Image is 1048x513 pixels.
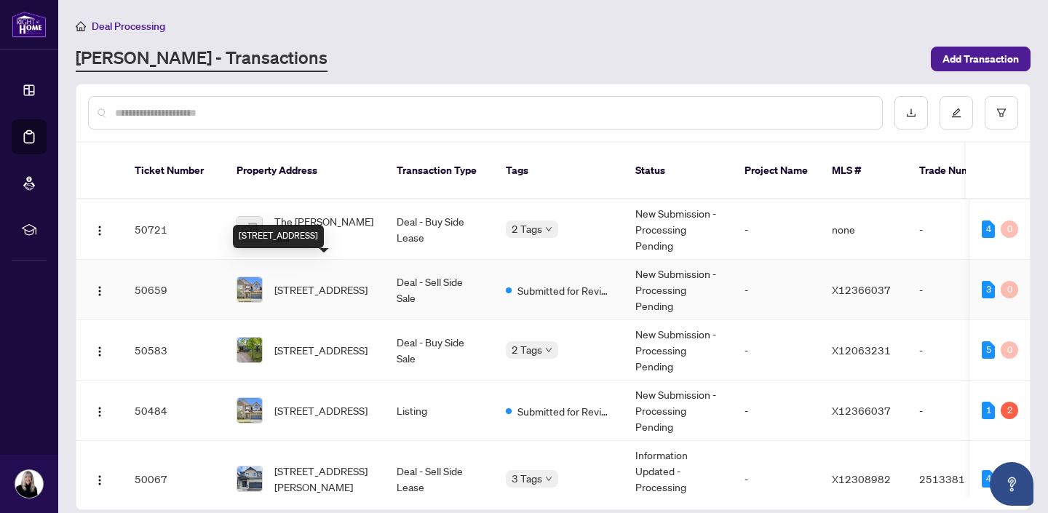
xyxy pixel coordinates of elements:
[512,341,542,358] span: 2 Tags
[1001,281,1018,298] div: 0
[274,282,368,298] span: [STREET_ADDRESS]
[88,278,111,301] button: Logo
[385,143,494,199] th: Transaction Type
[88,338,111,362] button: Logo
[624,260,733,320] td: New Submission - Processing Pending
[92,20,165,33] span: Deal Processing
[237,466,262,491] img: thumbnail-img
[996,108,1007,118] span: filter
[942,47,1019,71] span: Add Transaction
[733,143,820,199] th: Project Name
[385,320,494,381] td: Deal - Buy Side Sale
[237,338,262,362] img: thumbnail-img
[385,199,494,260] td: Deal - Buy Side Lease
[820,143,908,199] th: MLS #
[982,402,995,419] div: 1
[1001,402,1018,419] div: 2
[624,143,733,199] th: Status
[908,381,1009,441] td: -
[15,470,43,498] img: Profile Icon
[894,96,928,130] button: download
[274,463,373,495] span: [STREET_ADDRESS][PERSON_NAME]
[951,108,961,118] span: edit
[123,320,225,381] td: 50583
[94,474,106,486] img: Logo
[733,320,820,381] td: -
[940,96,973,130] button: edit
[123,143,225,199] th: Ticket Number
[624,381,733,441] td: New Submission - Processing Pending
[517,282,612,298] span: Submitted for Review
[94,225,106,236] img: Logo
[123,260,225,320] td: 50659
[982,470,995,488] div: 4
[982,281,995,298] div: 3
[233,225,324,248] div: [STREET_ADDRESS]
[931,47,1031,71] button: Add Transaction
[990,462,1033,506] button: Open asap
[385,381,494,441] td: Listing
[88,467,111,490] button: Logo
[733,260,820,320] td: -
[76,21,86,31] span: home
[985,96,1018,130] button: filter
[908,143,1009,199] th: Trade Number
[982,220,995,238] div: 4
[1001,220,1018,238] div: 0
[733,381,820,441] td: -
[832,223,855,236] span: none
[832,404,891,417] span: X12366037
[88,218,111,241] button: Logo
[94,406,106,418] img: Logo
[94,285,106,297] img: Logo
[274,342,368,358] span: [STREET_ADDRESS]
[1001,341,1018,359] div: 0
[494,143,624,199] th: Tags
[545,346,552,354] span: down
[908,199,1009,260] td: -
[94,346,106,357] img: Logo
[545,475,552,482] span: down
[908,260,1009,320] td: -
[624,320,733,381] td: New Submission - Processing Pending
[76,46,327,72] a: [PERSON_NAME] - Transactions
[908,320,1009,381] td: -
[12,11,47,38] img: logo
[517,403,612,419] span: Submitted for Review
[512,470,542,487] span: 3 Tags
[832,343,891,357] span: X12063231
[906,108,916,118] span: download
[385,260,494,320] td: Deal - Sell Side Sale
[512,220,542,237] span: 2 Tags
[624,199,733,260] td: New Submission - Processing Pending
[237,217,262,242] img: thumbnail-img
[274,213,373,245] span: The [PERSON_NAME] at [STREET_ADDRESS]
[237,277,262,302] img: thumbnail-img
[832,283,891,296] span: X12366037
[274,402,368,418] span: [STREET_ADDRESS]
[733,199,820,260] td: -
[237,398,262,423] img: thumbnail-img
[982,341,995,359] div: 5
[832,472,891,485] span: X12308982
[225,143,385,199] th: Property Address
[123,199,225,260] td: 50721
[545,226,552,233] span: down
[123,381,225,441] td: 50484
[88,399,111,422] button: Logo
